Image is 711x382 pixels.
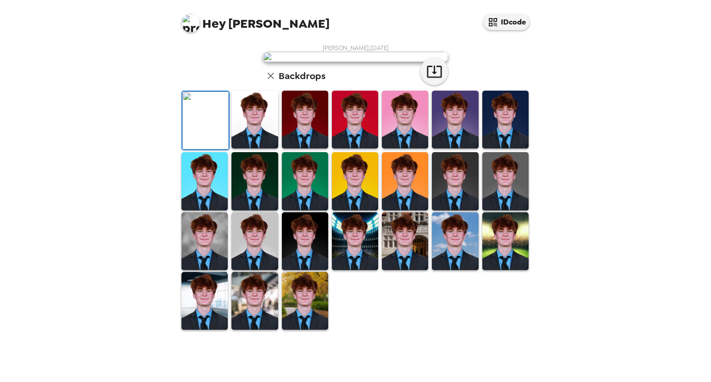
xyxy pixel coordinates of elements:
[263,52,448,62] img: user
[202,15,225,32] span: Hey
[323,44,389,52] span: [PERSON_NAME] , [DATE]
[279,68,325,83] h6: Backdrops
[181,14,200,32] img: profile pic
[483,14,530,30] button: IDcode
[182,92,229,149] img: Original
[181,9,330,30] span: [PERSON_NAME]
